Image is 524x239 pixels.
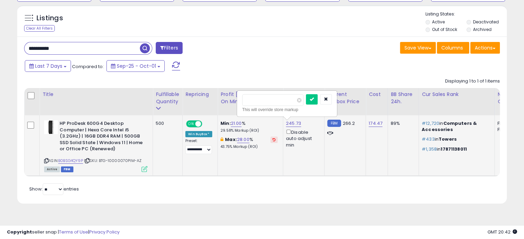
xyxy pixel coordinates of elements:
[473,26,491,32] label: Archived
[497,120,520,127] div: FBA: 0
[37,13,63,23] h5: Listings
[445,78,500,85] div: Displaying 1 to 1 of 1 items
[201,121,212,127] span: OFF
[437,42,469,54] button: Columns
[432,26,457,32] label: Out of Stock
[327,120,341,127] small: FBM
[441,44,463,51] span: Columns
[487,229,517,235] span: 2025-10-13 20:42 GMT
[58,158,83,164] a: B0BSG4QY9P
[185,139,212,154] div: Preset:
[422,120,439,127] span: #12,720
[369,120,382,127] a: 174.47
[391,91,416,105] div: BB Share 24h.
[391,120,413,127] div: 89%
[156,91,179,105] div: Fulfillable Quantity
[237,136,249,143] a: 28.00
[286,120,301,127] a: 245.73
[220,128,278,133] p: 29.58% Markup (ROI)
[422,120,477,133] span: Computers & Accessories
[60,120,143,154] b: HP ProDesk 600G4 Desktop Computer | Hexa Core Intel i5 (3.2GHz) | 16GB DDR4 RAM | 500GB SSD Solid...
[343,120,355,127] span: 266.2
[7,229,120,236] div: seller snap | |
[29,186,79,192] span: Show: entries
[231,120,242,127] a: 21.00
[242,106,332,113] div: This will override store markup
[422,120,489,133] p: in
[497,91,523,105] div: Num of Comp.
[470,42,500,54] button: Actions
[473,19,499,25] label: Deactivated
[89,229,120,235] a: Privacy Policy
[44,120,58,134] img: 41yKbTC6NIL._SL40_.jpg
[218,88,283,115] th: The percentage added to the cost of goods (COGS) that forms the calculator for Min & Max prices.
[327,91,363,105] div: Current Buybox Price
[25,60,71,72] button: Last 7 Days
[439,136,457,142] span: Towers
[44,166,60,172] span: All listings currently available for purchase on Amazon
[369,91,385,98] div: Cost
[220,120,278,133] div: %
[185,131,212,137] div: Win BuyBox *
[187,121,195,127] span: ON
[422,146,437,152] span: #1,358
[59,229,88,235] a: Terms of Use
[220,137,278,149] div: %
[220,144,278,149] p: 43.75% Markup (ROI)
[497,127,520,133] div: FBM: 3
[61,166,73,172] span: FBM
[84,158,142,163] span: | SKU: BTG-10000070PIM-AZ
[432,19,445,25] label: Active
[286,128,319,148] div: Disable auto adjust min
[7,229,32,235] strong: Copyright
[106,60,165,72] button: Sep-25 - Oct-01
[44,120,147,171] div: ASIN:
[185,91,215,98] div: Repricing
[225,136,237,143] b: Max:
[441,146,467,152] span: 17871138011
[422,146,489,152] p: in
[156,42,183,54] button: Filters
[422,136,489,142] p: in
[425,11,507,18] p: Listing States:
[117,63,156,69] span: Sep-25 - Oct-01
[220,120,231,127] b: Min:
[24,25,55,32] div: Clear All Filters
[422,136,435,142] span: #433
[42,91,150,98] div: Title
[400,42,436,54] button: Save View
[156,120,177,127] div: 500
[220,91,280,105] div: Profit [PERSON_NAME] on Min/Max
[35,63,62,69] span: Last 7 Days
[422,91,492,98] div: Cur Sales Rank
[72,63,104,70] span: Compared to:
